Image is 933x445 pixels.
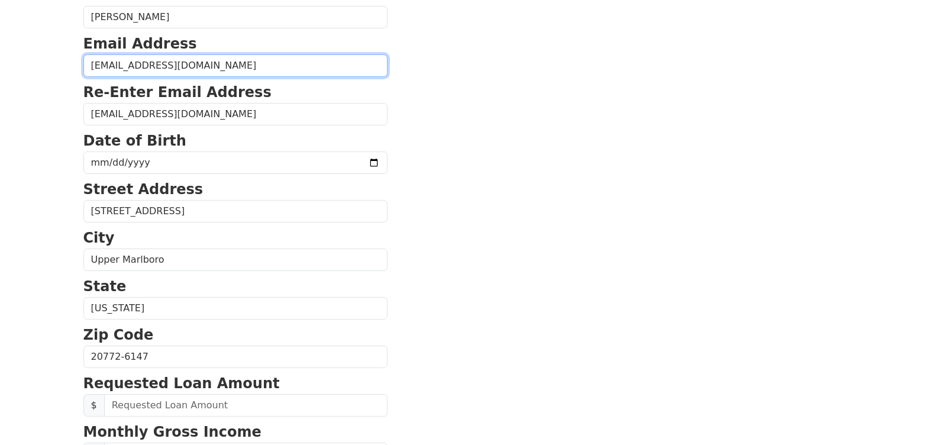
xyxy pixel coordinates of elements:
input: Re-Enter Email Address [83,103,388,125]
input: Zip Code [83,346,388,368]
input: Last Name [83,6,388,28]
input: Email Address [83,54,388,77]
input: City [83,249,388,271]
input: Requested Loan Amount [104,394,388,417]
strong: Street Address [83,181,204,198]
span: $ [83,394,105,417]
strong: Re-Enter Email Address [83,84,272,101]
strong: Requested Loan Amount [83,375,280,392]
strong: Date of Birth [83,133,186,149]
strong: City [83,230,115,246]
strong: Zip Code [83,327,154,343]
strong: Email Address [83,36,197,52]
p: Monthly Gross Income [83,421,388,443]
strong: State [83,278,127,295]
input: Street Address [83,200,388,222]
